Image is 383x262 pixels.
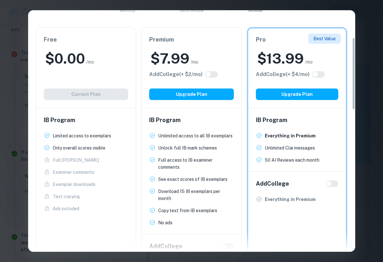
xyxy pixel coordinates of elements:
p: Copy text from IB exemplars [158,207,217,214]
span: /mo [86,58,94,65]
p: Best Value [313,35,336,42]
p: Only overall scores visible [53,144,105,151]
p: Everything in Premium [265,132,316,139]
h6: Free [44,35,128,44]
p: Unlimited Clai messages [265,144,315,151]
h6: Add College [256,179,289,188]
h6: Click to see all the additional College features. [149,71,203,78]
h6: Click to see all the additional College features. [256,71,310,78]
p: Unlimited access to all IB exemplars [158,132,233,139]
p: 50 AI Reviews each month [265,157,319,164]
h6: IB Program [149,116,234,125]
h6: IB Program [44,116,128,125]
p: Examiner comments [53,169,94,176]
span: /mo [191,58,198,65]
span: Annual [248,8,263,13]
p: Full [PERSON_NAME] [53,157,99,164]
h2: $ 7.99 [150,49,189,68]
h2: $ 0.00 [45,49,85,68]
h2: $ 13.99 [257,49,304,68]
h6: Premium [149,35,234,44]
p: Exemplar downloads [53,181,96,188]
p: Everything in Premium [265,196,316,203]
p: Full access to IB examiner comments [158,157,234,171]
p: Unlock full IB mark schemes [158,144,217,151]
p: See exact scores of IB exemplars [158,176,227,183]
p: Text copying [53,193,80,200]
p: Ads included [53,205,79,212]
p: Limited access to exemplars [53,132,111,139]
span: /mo [305,58,313,65]
button: Upgrade Plan [256,89,339,100]
p: Download 15 IB exemplars per month [158,188,234,202]
h6: IB Program [256,116,339,125]
h6: Pro [256,35,339,44]
span: Semi-Annual [179,8,204,13]
span: Monthly [120,8,135,13]
p: No ads [158,219,172,226]
button: Upgrade Plan [149,89,234,100]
